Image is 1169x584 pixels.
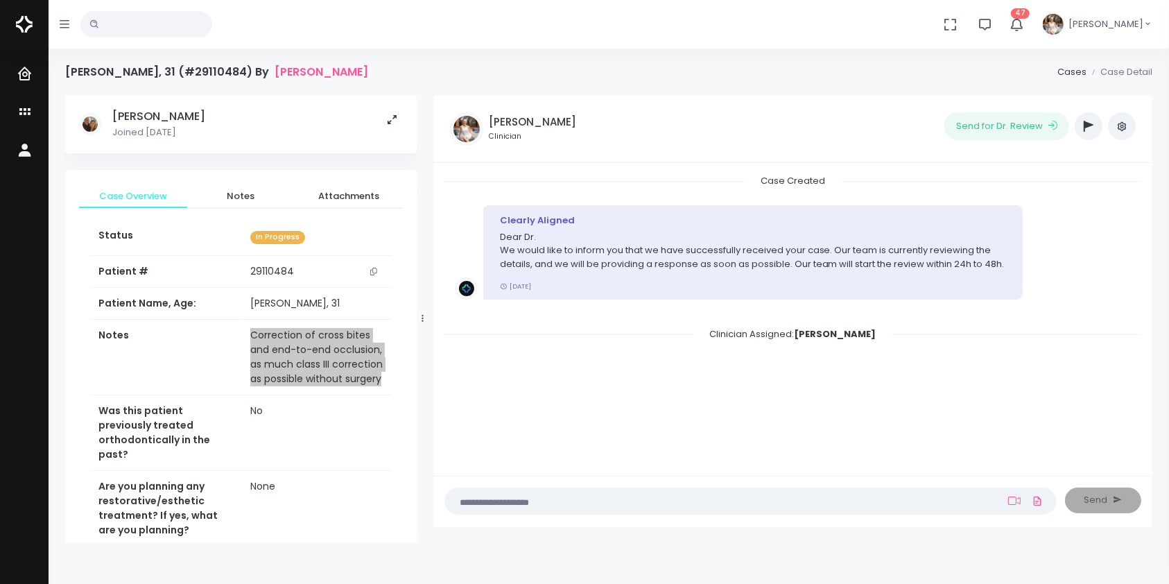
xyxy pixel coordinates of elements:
p: Dear Dr. We would like to inform you that we have successfully received your case. Our team is cu... [500,230,1007,271]
a: [PERSON_NAME] [275,65,368,78]
th: Patient # [90,255,242,288]
td: No [242,395,391,471]
td: Correction of cross bites and end-to-end occlusion, as much class III correction as possible with... [242,320,391,395]
a: Add Loom Video [1005,495,1023,506]
b: [PERSON_NAME] [794,327,876,341]
li: Case Detail [1086,65,1152,79]
small: Clinician [489,131,576,142]
button: Send for Dr. Review [944,112,1069,140]
img: Logo Horizontal [16,10,33,39]
th: Status [90,220,242,255]
div: scrollable content [444,174,1141,462]
a: Cases [1057,65,1086,78]
h5: [PERSON_NAME] [489,116,576,128]
img: Header Avatar [1041,12,1066,37]
td: 29110484 [242,256,391,288]
small: [DATE] [500,282,531,291]
span: 47 [1011,8,1030,19]
span: Notes [198,189,284,203]
span: Attachments [306,189,392,203]
td: [PERSON_NAME], 31 [242,288,391,320]
span: In Progress [250,231,305,244]
th: Notes [90,320,242,395]
p: Joined [DATE] [112,126,205,139]
span: [PERSON_NAME] [1068,17,1143,31]
div: scrollable content [65,96,417,542]
td: None [242,471,391,547]
span: Clinician Assigned: [693,323,892,345]
th: Patient Name, Age: [90,288,242,320]
span: Case Created [744,170,842,191]
div: Clearly Aligned [500,214,1007,227]
a: Add Files [1029,488,1046,513]
span: Case Overview [90,189,176,203]
h5: [PERSON_NAME] [112,110,205,123]
h4: [PERSON_NAME], 31 (#29110484) By [65,65,368,78]
th: Was this patient previously treated orthodontically in the past? [90,395,242,471]
th: Are you planning any restorative/esthetic treatment? If yes, what are you planning? [90,471,242,547]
